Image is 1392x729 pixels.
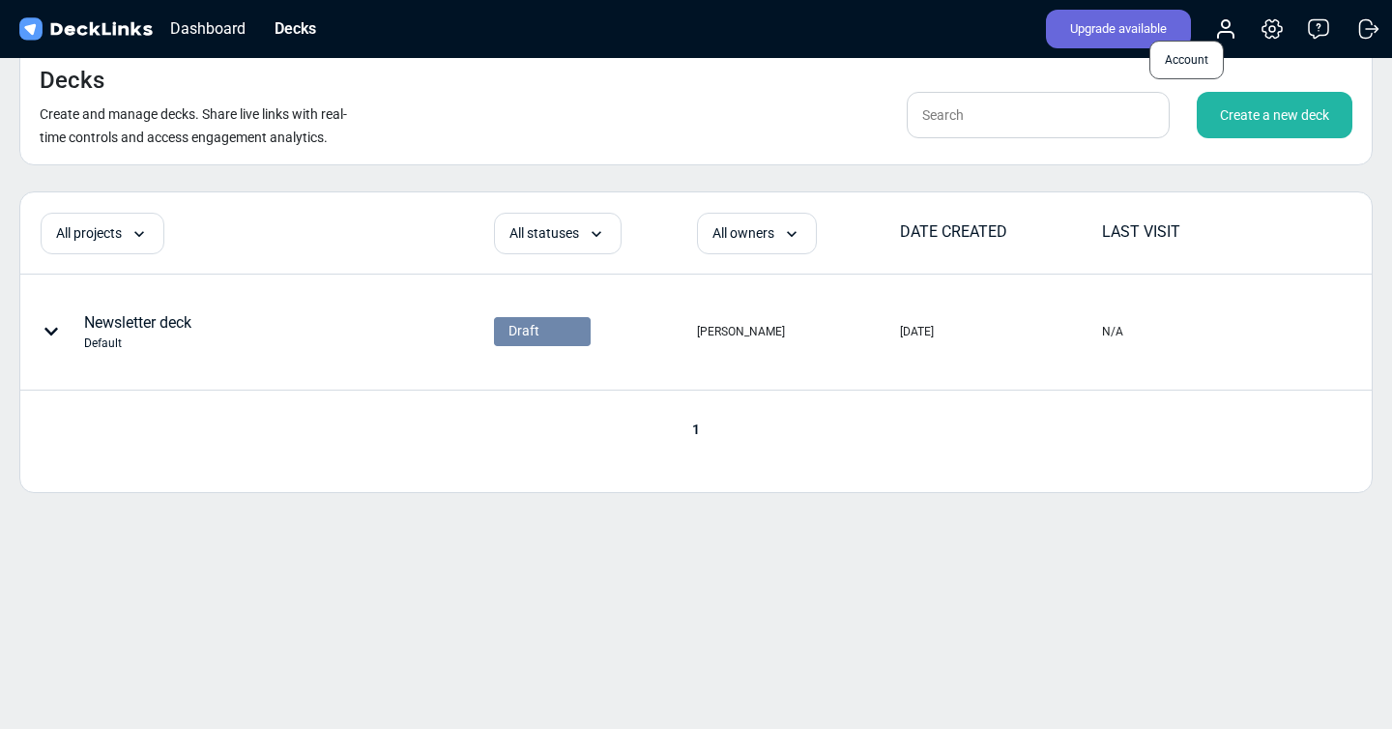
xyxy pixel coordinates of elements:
div: N/A [1102,323,1123,340]
span: 1 [682,422,710,437]
h4: Decks [40,67,104,95]
div: Create a new deck [1197,92,1352,138]
div: All statuses [494,213,622,254]
div: LAST VISIT [1102,220,1303,244]
small: Create and manage decks. Share live links with real-time controls and access engagement analytics. [40,106,347,145]
img: DeckLinks [15,15,156,44]
div: All owners [697,213,817,254]
div: All projects [41,213,164,254]
div: DATE CREATED [900,220,1101,244]
span: Draft [508,321,539,341]
span: Account [1149,41,1224,79]
div: Newsletter deck [84,311,191,352]
div: [DATE] [900,323,934,340]
div: Upgrade available [1046,10,1191,48]
div: [PERSON_NAME] [697,323,785,340]
div: Decks [265,16,326,41]
div: Dashboard [160,16,255,41]
input: Search [907,92,1170,138]
div: Default [84,335,191,352]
